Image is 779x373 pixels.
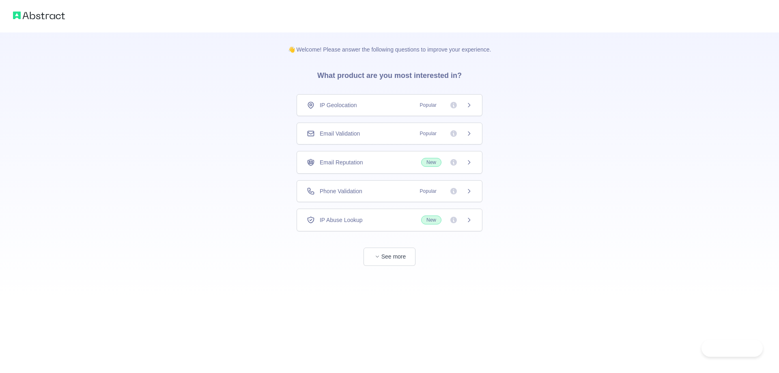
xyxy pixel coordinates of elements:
[320,129,360,138] span: Email Validation
[13,10,65,21] img: Abstract logo
[320,158,363,166] span: Email Reputation
[304,54,475,94] h3: What product are you most interested in?
[702,340,763,357] iframe: Toggle Customer Support
[421,158,441,167] span: New
[415,101,441,109] span: Popular
[275,32,504,54] p: 👋 Welcome! Please answer the following questions to improve your experience.
[364,248,415,266] button: See more
[320,101,357,109] span: IP Geolocation
[415,187,441,195] span: Popular
[320,216,363,224] span: IP Abuse Lookup
[320,187,362,195] span: Phone Validation
[421,216,441,224] span: New
[415,129,441,138] span: Popular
